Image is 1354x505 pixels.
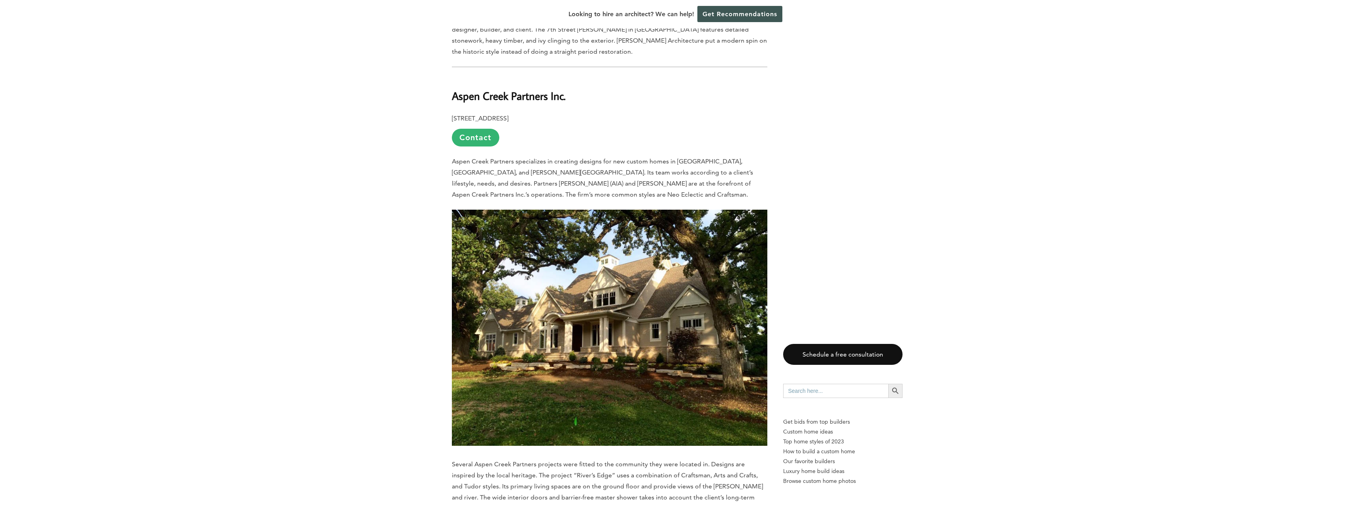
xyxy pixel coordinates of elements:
a: Top home styles of 2023 [783,437,903,447]
b: [STREET_ADDRESS] [452,115,508,122]
input: Search here... [783,384,888,398]
a: Luxury home build ideas [783,466,903,476]
a: Get Recommendations [697,6,782,22]
p: Get bids from top builders [783,417,903,427]
a: Our favorite builders [783,456,903,466]
a: Custom home ideas [783,427,903,437]
span: Aspen Creek Partners specializes in creating designs for new custom homes in [GEOGRAPHIC_DATA], [... [452,158,753,198]
b: Aspen Creek Partners Inc. [452,89,566,103]
a: Contact [452,129,499,146]
a: Browse custom home photos [783,476,903,486]
svg: Search [891,387,900,395]
a: How to build a custom home [783,447,903,456]
span: [PERSON_NAME] leads the team guided by the philosophy that successful styles are not based on a p... [452,4,767,55]
a: Schedule a free consultation [783,344,903,365]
